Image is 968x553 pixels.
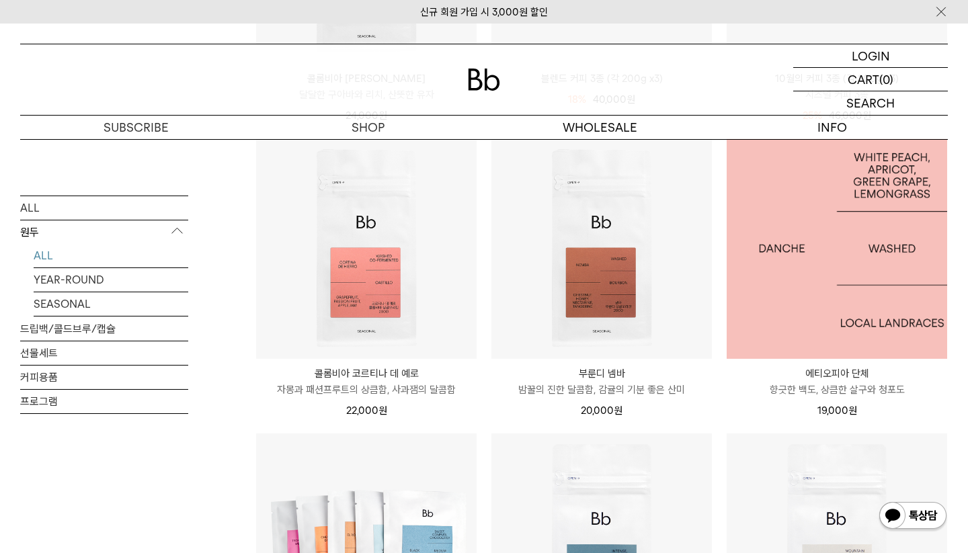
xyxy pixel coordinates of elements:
p: 밤꿀의 진한 달콤함, 감귤의 기분 좋은 산미 [491,382,712,398]
a: CART (0) [793,68,948,91]
p: CART [848,68,879,91]
a: 커피용품 [20,365,188,388]
a: ALL [34,243,188,267]
a: SEASONAL [34,292,188,315]
p: 부룬디 넴바 [491,366,712,382]
p: SEARCH [846,91,895,115]
p: (0) [879,68,893,91]
a: 드립백/콜드브루/캡슐 [20,316,188,340]
a: 프로그램 [20,389,188,413]
a: ALL [20,196,188,219]
a: 부룬디 넴바 밤꿀의 진한 달콤함, 감귤의 기분 좋은 산미 [491,366,712,398]
img: 부룬디 넴바 [491,138,712,359]
img: 로고 [468,69,500,91]
img: 1000000480_add2_021.jpg [727,138,947,359]
p: 향긋한 백도, 상큼한 살구와 청포도 [727,382,947,398]
span: 원 [848,405,857,417]
span: 원 [378,405,387,417]
a: 신규 회원 가입 시 3,000원 할인 [420,6,548,18]
a: LOGIN [793,44,948,68]
p: 자몽과 패션프루트의 상큼함, 사과잼의 달콤함 [256,382,477,398]
img: 카카오톡 채널 1:1 채팅 버튼 [878,501,948,533]
a: 콜롬비아 코르티나 데 예로 자몽과 패션프루트의 상큼함, 사과잼의 달콤함 [256,366,477,398]
p: 에티오피아 단체 [727,366,947,382]
p: LOGIN [852,44,890,67]
span: 19,000 [817,405,857,417]
a: YEAR-ROUND [34,267,188,291]
a: SHOP [252,116,484,139]
span: 22,000 [346,405,387,417]
a: SUBSCRIBE [20,116,252,139]
span: 원 [614,405,622,417]
p: 원두 [20,220,188,244]
p: INFO [716,116,948,139]
a: 에티오피아 단체 [727,138,947,359]
p: WHOLESALE [484,116,716,139]
a: 선물세트 [20,341,188,364]
a: 에티오피아 단체 향긋한 백도, 상큼한 살구와 청포도 [727,366,947,398]
img: 콜롬비아 코르티나 데 예로 [256,138,477,359]
span: 20,000 [581,405,622,417]
p: 콜롬비아 코르티나 데 예로 [256,366,477,382]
